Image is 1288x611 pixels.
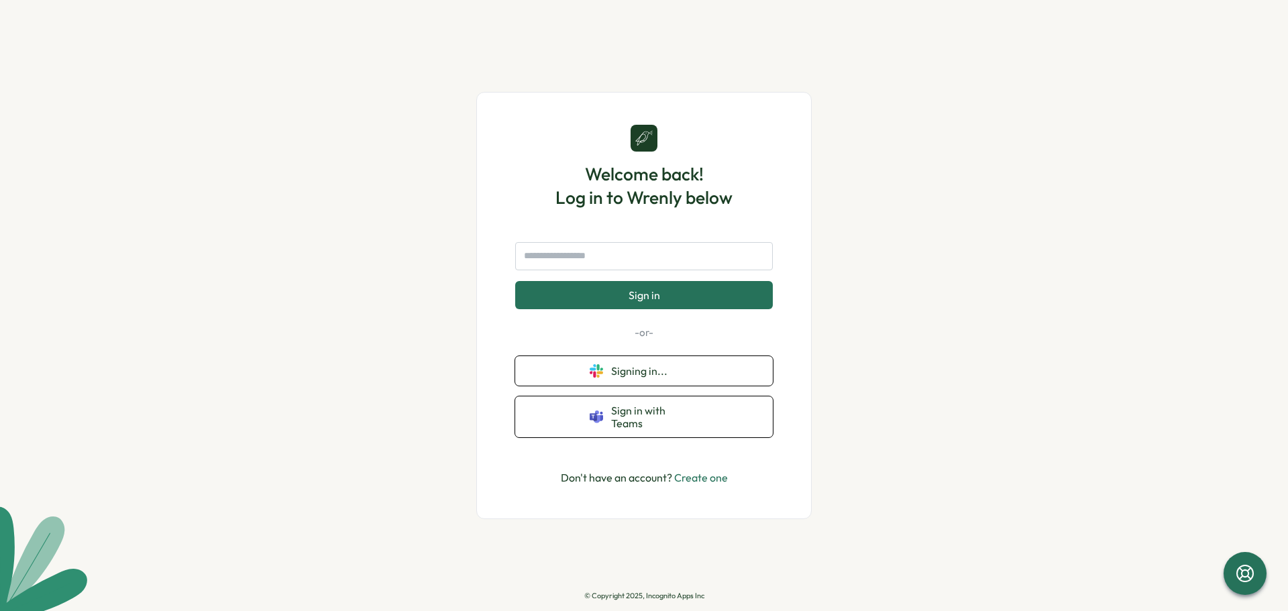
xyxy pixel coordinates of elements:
[674,471,728,484] a: Create one
[611,365,698,377] span: Signing in...
[515,281,773,309] button: Sign in
[611,404,698,429] span: Sign in with Teams
[561,469,728,486] p: Don't have an account?
[629,289,660,301] span: Sign in
[515,325,773,340] p: -or-
[515,356,773,386] button: Signing in...
[515,396,773,437] button: Sign in with Teams
[584,592,704,600] p: © Copyright 2025, Incognito Apps Inc
[555,162,733,209] h1: Welcome back! Log in to Wrenly below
